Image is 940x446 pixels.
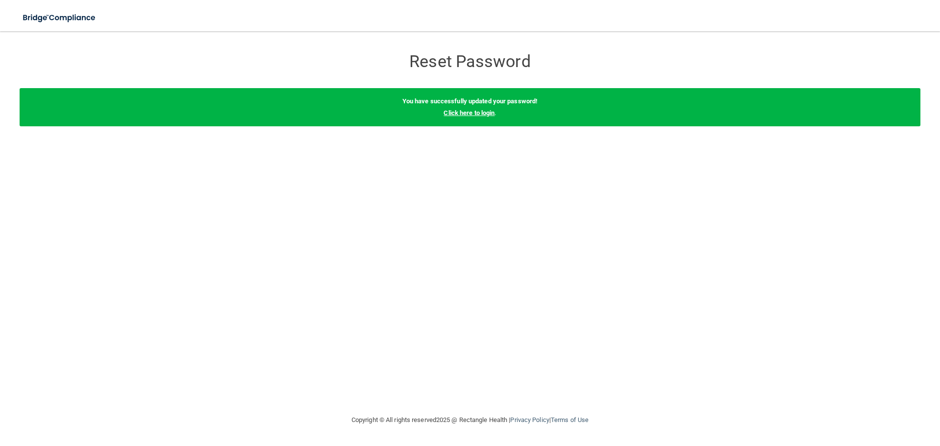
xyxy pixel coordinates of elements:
h3: Reset Password [291,52,649,70]
a: Terms of Use [551,416,588,423]
iframe: Drift Widget Chat Controller [771,376,928,416]
b: You have successfully updated your password! [402,97,538,105]
div: Copyright © All rights reserved 2025 @ Rectangle Health | | [291,404,649,436]
div: . [20,88,920,126]
a: Privacy Policy [510,416,549,423]
img: bridge_compliance_login_screen.278c3ca4.svg [15,8,105,28]
a: Click here to login [444,109,494,117]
